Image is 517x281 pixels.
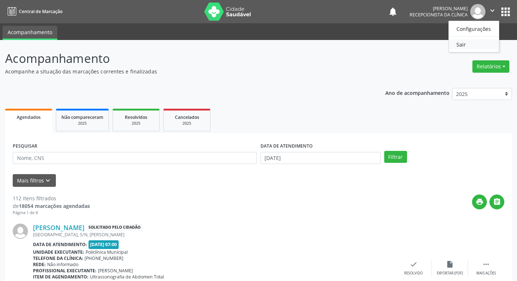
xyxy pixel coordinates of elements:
button: Mais filtroskeyboard_arrow_down [13,174,56,187]
button: Filtrar [384,151,407,163]
span: Policlínica Municipal [86,249,128,255]
i: print [476,198,484,206]
i:  [493,198,501,206]
i: insert_drive_file [446,260,454,268]
div: Resolvido [404,271,423,276]
b: Profissional executante: [33,268,97,274]
button: Relatórios [472,60,509,73]
span: [PHONE_NUMBER] [85,255,123,261]
b: Data de atendimento: [33,241,87,248]
p: Acompanhamento [5,49,360,68]
span: Não compareceram [61,114,103,120]
img: img [13,224,28,239]
input: Nome, CNS [13,152,257,164]
img: img [470,4,485,19]
i:  [482,260,490,268]
strong: 18054 marcações agendadas [19,202,90,209]
span: Recepcionista da clínica [410,12,468,18]
label: DATA DE ATENDIMENTO [260,141,313,152]
b: Item de agendamento: [33,274,89,280]
i: keyboard_arrow_down [44,177,52,185]
div: [PERSON_NAME] [410,5,468,12]
div: [GEOGRAPHIC_DATA], S/N, [PERSON_NAME] [33,232,395,238]
span: Central de Marcação [19,8,62,15]
a: Central de Marcação [5,5,62,17]
a: [PERSON_NAME] [33,224,85,232]
input: Selecione um intervalo [260,152,381,164]
b: Unidade executante: [33,249,84,255]
span: Cancelados [175,114,199,120]
span: Não informado [47,261,78,268]
span: Solicitado pelo cidadão [87,224,142,232]
ul:  [448,21,499,52]
div: Página 1 de 8 [13,210,90,216]
a: Acompanhamento [3,26,57,40]
i: check [410,260,418,268]
button: notifications [388,7,398,17]
div: 112 itens filtrados [13,194,90,202]
a: Sair [449,39,499,49]
span: [PERSON_NAME] [98,268,133,274]
button:  [489,194,504,209]
button: print [472,194,487,209]
span: [DATE] 07:00 [89,240,119,249]
div: 2025 [118,121,154,126]
p: Acompanhe a situação das marcações correntes e finalizadas [5,68,360,75]
p: Ano de acompanhamento [385,88,450,97]
div: 2025 [61,121,103,126]
span: Resolvidos [125,114,147,120]
span: Agendados [17,114,41,120]
div: Mais ações [476,271,496,276]
b: Telefone da clínica: [33,255,83,261]
div: 2025 [169,121,205,126]
label: PESQUISAR [13,141,37,152]
div: Exportar (PDF) [437,271,463,276]
button:  [485,4,499,19]
a: Configurações [449,24,499,34]
div: de [13,202,90,210]
i:  [488,7,496,15]
b: Rede: [33,261,46,268]
span: Ultrassonografia de Abdomen Total [90,274,164,280]
button: apps [499,5,512,18]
